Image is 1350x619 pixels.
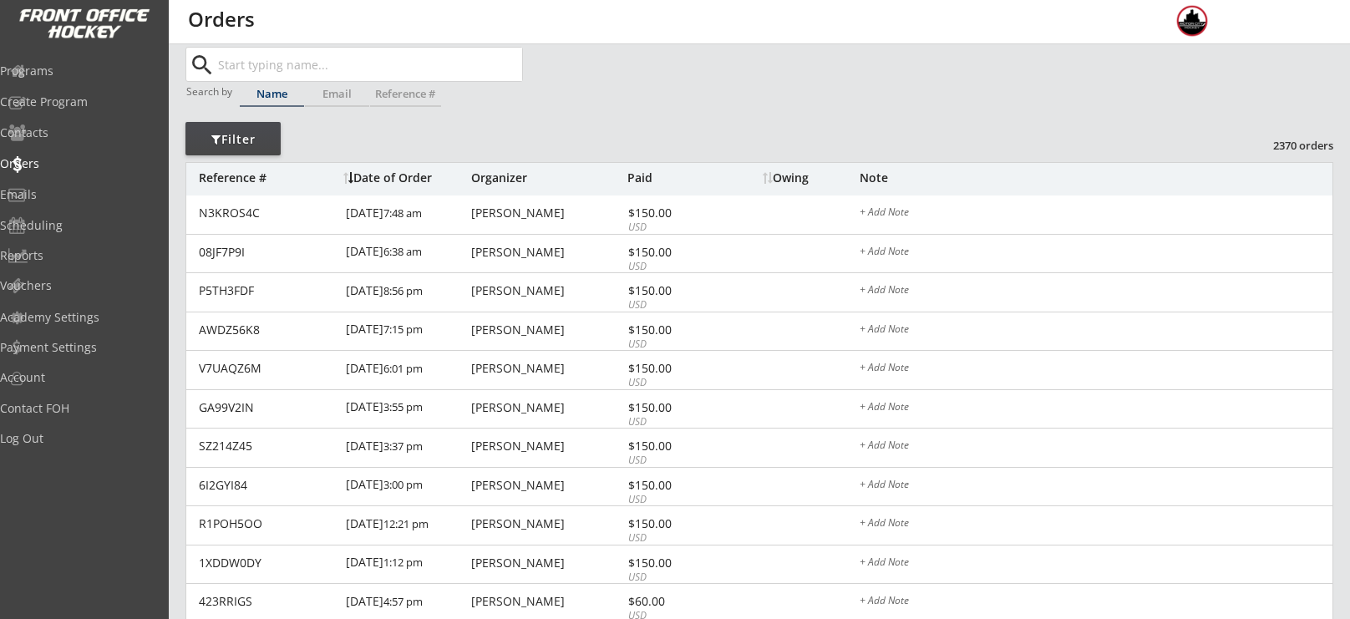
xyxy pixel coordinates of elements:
div: Paid [627,172,718,184]
div: [PERSON_NAME] [471,440,623,452]
div: [DATE] [346,195,467,233]
div: [DATE] [346,273,467,311]
div: [PERSON_NAME] [471,246,623,258]
div: Filter [185,131,281,148]
div: AWDZ56K8 [199,324,336,336]
div: 6I2GYI84 [199,479,336,491]
font: 8:56 pm [383,283,423,298]
div: $150.00 [628,518,718,530]
div: + Add Note [860,324,1332,337]
div: 423RRIGS [199,596,336,607]
div: [PERSON_NAME] [471,518,623,530]
div: [PERSON_NAME] [471,324,623,336]
font: 3:37 pm [383,439,423,454]
div: SZ214Z45 [199,440,336,452]
div: Reference # [370,89,441,99]
div: $150.00 [628,363,718,374]
div: + Add Note [860,440,1332,454]
div: USD [628,454,718,468]
div: $150.00 [628,557,718,569]
div: Reference # [199,172,335,184]
div: $150.00 [628,324,718,336]
div: N3KROS4C [199,207,336,219]
div: GA99V2IN [199,402,336,414]
div: + Add Note [860,207,1332,221]
font: 1:12 pm [383,555,423,570]
div: [PERSON_NAME] [471,285,623,297]
div: 1XDDW0DY [199,557,336,569]
div: USD [628,298,718,312]
div: [DATE] [346,506,467,544]
div: Name [240,89,304,99]
div: Owing [763,172,859,184]
div: $150.00 [628,440,718,452]
div: + Add Note [860,363,1332,376]
div: $150.00 [628,285,718,297]
div: + Add Note [860,402,1332,415]
div: USD [628,571,718,585]
div: Search by [186,86,234,97]
div: [PERSON_NAME] [471,596,623,607]
div: Note [860,172,1332,184]
div: USD [628,337,718,352]
div: [DATE] [346,390,467,428]
div: [PERSON_NAME] [471,363,623,374]
div: + Add Note [860,246,1332,260]
div: [DATE] [346,468,467,505]
div: + Add Note [860,557,1332,571]
div: $150.00 [628,246,718,258]
div: 08JF7P9I [199,246,336,258]
div: [PERSON_NAME] [471,402,623,414]
div: $150.00 [628,402,718,414]
div: $150.00 [628,479,718,491]
div: V7UAQZ6M [199,363,336,374]
div: [DATE] [346,235,467,272]
div: + Add Note [860,285,1332,298]
font: 6:01 pm [383,361,423,376]
div: [DATE] [346,351,467,388]
font: 6:38 am [383,244,422,259]
font: 4:57 pm [383,594,423,609]
div: [DATE] [346,312,467,350]
font: 7:48 am [383,205,422,221]
div: [PERSON_NAME] [471,479,623,491]
div: + Add Note [860,596,1332,609]
div: R1POH5OO [199,518,336,530]
div: USD [628,415,718,429]
div: + Add Note [860,518,1332,531]
div: USD [628,376,718,390]
div: USD [628,493,718,507]
div: USD [628,260,718,274]
font: 12:21 pm [383,516,429,531]
div: Date of Order [343,172,467,184]
div: [PERSON_NAME] [471,207,623,219]
div: + Add Note [860,479,1332,493]
font: 3:55 pm [383,399,423,414]
div: P5TH3FDF [199,285,336,297]
div: Organizer [471,172,623,184]
div: USD [628,531,718,545]
div: Email [305,89,369,99]
input: Start typing name... [215,48,522,81]
div: $150.00 [628,207,718,219]
font: 7:15 pm [383,322,423,337]
div: USD [628,221,718,235]
div: [PERSON_NAME] [471,557,623,569]
div: [DATE] [346,429,467,466]
div: $60.00 [628,596,718,607]
font: 3:00 pm [383,477,423,492]
div: 2370 orders [1246,138,1333,153]
div: [DATE] [346,545,467,583]
button: search [188,52,216,79]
